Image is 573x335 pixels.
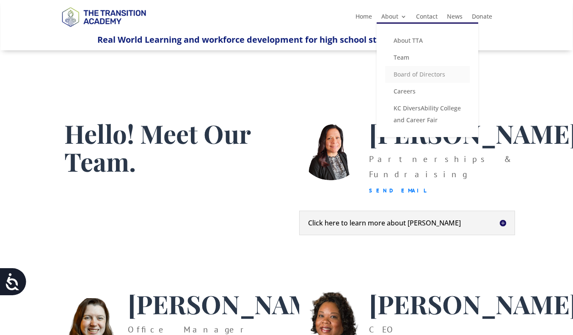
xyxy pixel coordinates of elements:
[447,14,463,23] a: News
[381,14,407,23] a: About
[128,287,336,321] span: [PERSON_NAME]
[385,83,470,100] a: Careers
[369,187,427,194] a: Send Email
[58,2,149,32] img: TTA Brand_TTA Primary Logo_Horizontal_Light BG
[369,154,511,180] span: Partnerships & Fundraising
[58,25,149,33] a: Logo-Noticias
[385,100,470,129] a: KC DiversAbility College and Career Fair
[416,14,438,23] a: Contact
[385,32,470,49] a: About TTA
[64,116,251,178] span: Hello! Meet Our Team.
[97,34,476,45] span: Real World Learning and workforce development for high school students with disabilities
[472,14,492,23] a: Donate
[385,66,470,83] a: Board of Directors
[308,220,506,226] h5: Click here to learn more about [PERSON_NAME]
[355,14,372,23] a: Home
[385,49,470,66] a: Team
